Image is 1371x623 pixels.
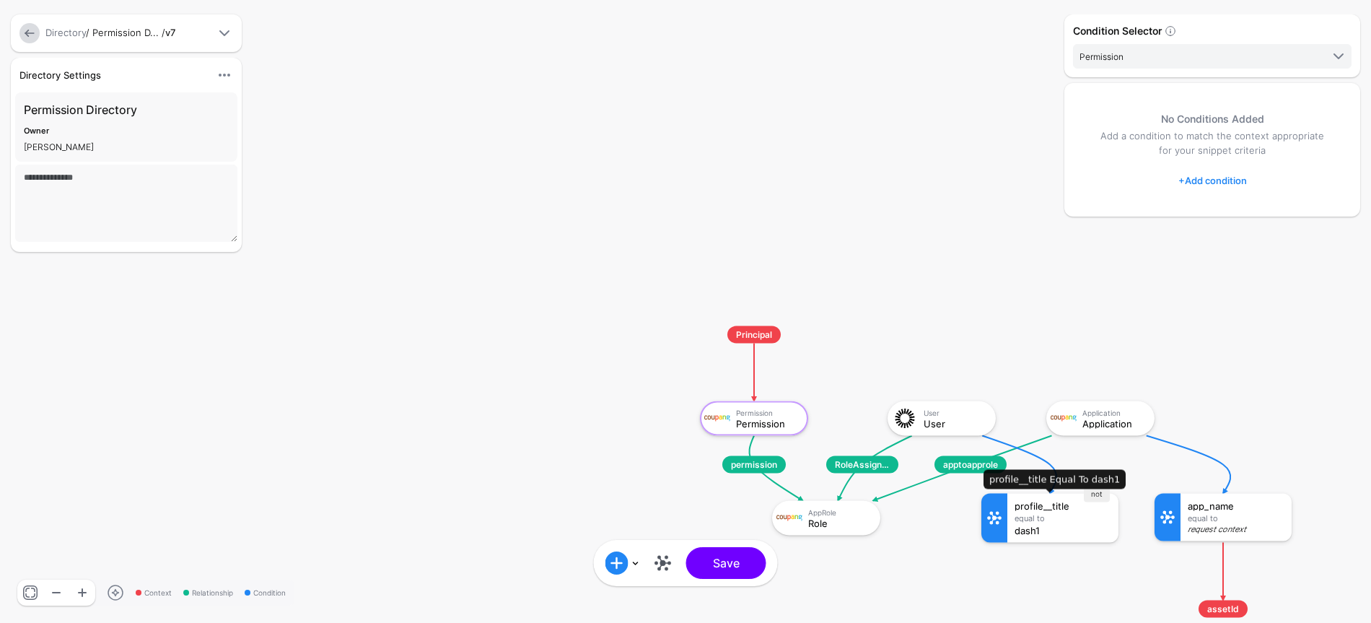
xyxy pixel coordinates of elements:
[1073,25,1162,37] strong: Condition Selector
[136,588,172,598] span: Context
[704,406,730,432] img: svg+xml;base64,PHN2ZyBpZD0iTG9nbyIgeG1sbnM9Imh0dHA6Ly93d3cudzMub3JnLzIwMDAvc3ZnIiB3aWR0aD0iMTIxLj...
[808,507,870,516] div: AppRole
[934,456,1007,474] span: apptoapprole
[245,588,286,598] span: Condition
[826,456,898,474] span: RoleAssignment
[1079,51,1123,62] span: Permission
[736,408,798,417] div: Permission
[1178,175,1185,186] span: +
[1178,169,1247,192] a: Add condition
[165,27,175,38] strong: v7
[722,456,786,474] span: permission
[43,26,213,40] div: / Permission D... /
[24,126,49,136] strong: Owner
[1015,501,1111,511] div: profile__title
[736,418,798,428] div: Permission
[1093,112,1331,126] h5: No Conditions Added
[1015,514,1111,523] div: Equal To
[686,547,766,579] button: Save
[1015,526,1111,536] div: dash1
[24,141,94,152] app-identifier: [PERSON_NAME]
[1051,406,1077,432] img: svg+xml;base64,PHN2ZyBpZD0iTG9nbyIgeG1sbnM9Imh0dHA6Ly93d3cudzMub3JnLzIwMDAvc3ZnIiB3aWR0aD0iMTIxLj...
[924,408,986,417] div: User
[1093,129,1331,158] p: Add a condition to match the context appropriate for your snippet criteria
[727,326,781,344] span: Principal
[924,418,986,428] div: User
[984,469,1126,489] div: profile__title Equal To dash1
[45,27,86,38] a: Directory
[183,588,233,598] span: Relationship
[808,518,870,528] div: Role
[776,505,802,531] img: svg+xml;base64,PHN2ZyBpZD0iTG9nbyIgeG1sbnM9Imh0dHA6Ly93d3cudzMub3JnLzIwMDAvc3ZnIiB3aWR0aD0iMTIxLj...
[14,68,210,82] div: Directory Settings
[24,101,229,118] h3: Permission Directory
[892,406,918,432] img: svg+xml;base64,PHN2ZyB3aWR0aD0iNjQiIGhlaWdodD0iNjQiIHZpZXdCb3g9IjAgMCA2NCA2NCIgZmlsbD0ibm9uZSIgeG...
